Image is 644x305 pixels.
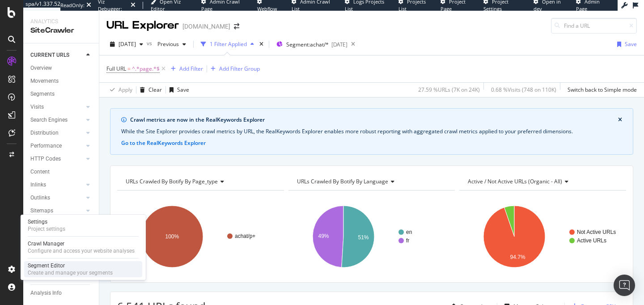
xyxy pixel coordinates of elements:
div: times [258,40,265,49]
span: vs [147,39,154,47]
div: 27.59 % URLs ( 7K on 24K ) [418,86,480,93]
a: Inlinks [30,180,84,190]
div: Add Filter Group [219,65,260,72]
h4: Active / Not Active URLs [466,174,618,189]
div: Segment Editor [28,262,113,269]
a: Sitemaps [30,206,84,216]
div: [DATE] [331,41,347,48]
div: Crawl metrics are now in the RealKeywords Explorer [130,116,618,124]
div: Settings [28,218,65,225]
button: Save [614,37,637,51]
div: Save [625,40,637,48]
div: URL Explorer [106,18,179,33]
a: Visits [30,102,84,112]
div: Apply [119,86,132,93]
text: 49% [318,233,329,239]
button: close banner [616,114,624,126]
a: Movements [30,76,93,86]
span: Webflow [257,5,277,12]
div: Outlinks [30,193,50,203]
div: Distribution [30,128,59,138]
h4: URLs Crawled By Botify By page_type [124,174,276,189]
button: Previous [154,37,190,51]
div: Search Engines [30,115,68,125]
div: ReadOnly: [60,2,85,9]
button: Save [166,83,189,97]
div: Performance [30,141,62,151]
div: Switch back to Simple mode [568,86,637,93]
div: Open Intercom Messenger [614,275,635,296]
a: CURRENT URLS [30,51,84,60]
div: Crawl Manager [28,240,135,247]
span: Active / Not Active URLs (organic - all) [468,178,562,185]
div: Segments [30,89,55,99]
button: Add Filter [167,64,203,74]
a: Search Engines [30,115,84,125]
a: Distribution [30,128,84,138]
div: info banner [110,108,633,155]
a: Segments [30,89,93,99]
a: Segment EditorCreate and manage your segments [24,261,142,277]
div: Analytics [30,18,92,25]
text: Active URLs [577,237,606,244]
a: Content [30,167,93,177]
text: 100% [165,233,179,240]
div: Sitemaps [30,206,53,216]
button: Apply [106,83,132,97]
button: Switch back to Simple mode [564,83,637,97]
span: Previous [154,40,179,48]
div: Analysis Info [30,288,62,298]
button: [DATE] [106,37,147,51]
button: Segment:achat/*[DATE] [273,37,347,51]
text: Not Active URLs [577,229,616,235]
button: Clear [136,83,162,97]
div: While the Site Explorer provides crawl metrics by URL, the RealKeywords Explorer enables more rob... [121,127,622,136]
div: [DOMAIN_NAME] [182,22,230,31]
text: 51% [358,234,369,241]
div: 0.68 % Visits ( 748 on 110K ) [491,86,556,93]
a: Outlinks [30,193,84,203]
a: Overview [30,64,93,73]
svg: A chart. [117,198,284,275]
span: Full URL [106,65,126,72]
a: SettingsProject settings [24,217,142,233]
div: Project settings [28,225,65,233]
div: Inlinks [30,180,46,190]
svg: A chart. [288,198,455,275]
a: Performance [30,141,84,151]
span: URLs Crawled By Botify By page_type [126,178,218,185]
div: Clear [148,86,162,93]
span: URLs Crawled By Botify By language [297,178,388,185]
div: Configure and access your website analyses [28,247,135,254]
a: Analysis Info [30,288,93,298]
div: Content [30,167,50,177]
a: HTTP Codes [30,154,84,164]
span: 2025 Sep. 29th [119,40,136,48]
button: Add Filter Group [207,64,260,74]
text: en [406,229,412,235]
div: 1 Filter Applied [210,40,247,48]
div: Save [177,86,189,93]
span: Segment: achat/* [286,41,329,48]
span: = [127,65,131,72]
div: SiteCrawler [30,25,92,36]
div: arrow-right-arrow-left [234,23,239,30]
div: Visits [30,102,44,112]
span: ^.*page.*$ [132,63,160,75]
div: HTTP Codes [30,154,61,164]
button: Go to the RealKeywords Explorer [121,139,206,147]
input: Find a URL [551,18,637,34]
h4: URLs Crawled By Botify By language [295,174,447,189]
text: 94.7% [510,254,525,260]
a: Crawl ManagerConfigure and access your website analyses [24,239,142,255]
button: 1 Filter Applied [197,37,258,51]
text: fr [406,237,409,244]
text: achat/p+ [235,233,255,239]
div: Create and manage your segments [28,269,113,276]
svg: A chart. [459,198,626,275]
div: Movements [30,76,59,86]
div: Overview [30,64,52,73]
